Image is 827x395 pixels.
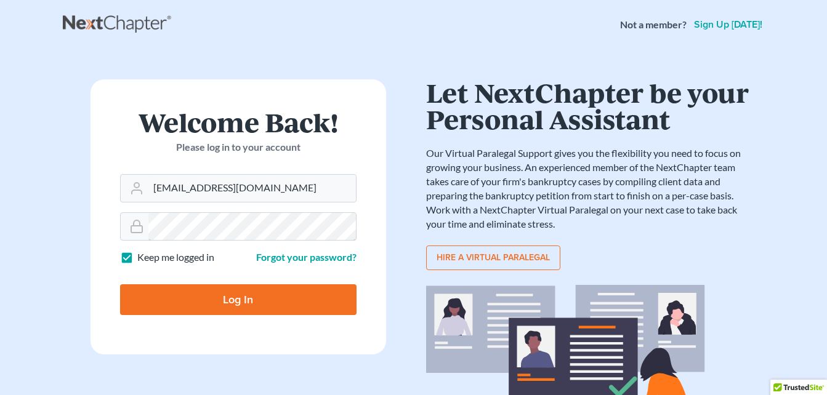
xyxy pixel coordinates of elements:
strong: Not a member? [620,18,687,32]
label: Keep me logged in [137,250,214,265]
input: Log In [120,284,357,315]
h1: Let NextChapter be your Personal Assistant [426,79,752,132]
a: Sign up [DATE]! [692,20,765,30]
p: Our Virtual Paralegal Support gives you the flexibility you need to focus on growing your busines... [426,146,752,231]
a: Hire a virtual paralegal [426,245,560,270]
a: Forgot your password? [256,251,357,263]
h1: Welcome Back! [120,109,357,135]
input: Email Address [148,175,356,202]
p: Please log in to your account [120,140,357,154]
